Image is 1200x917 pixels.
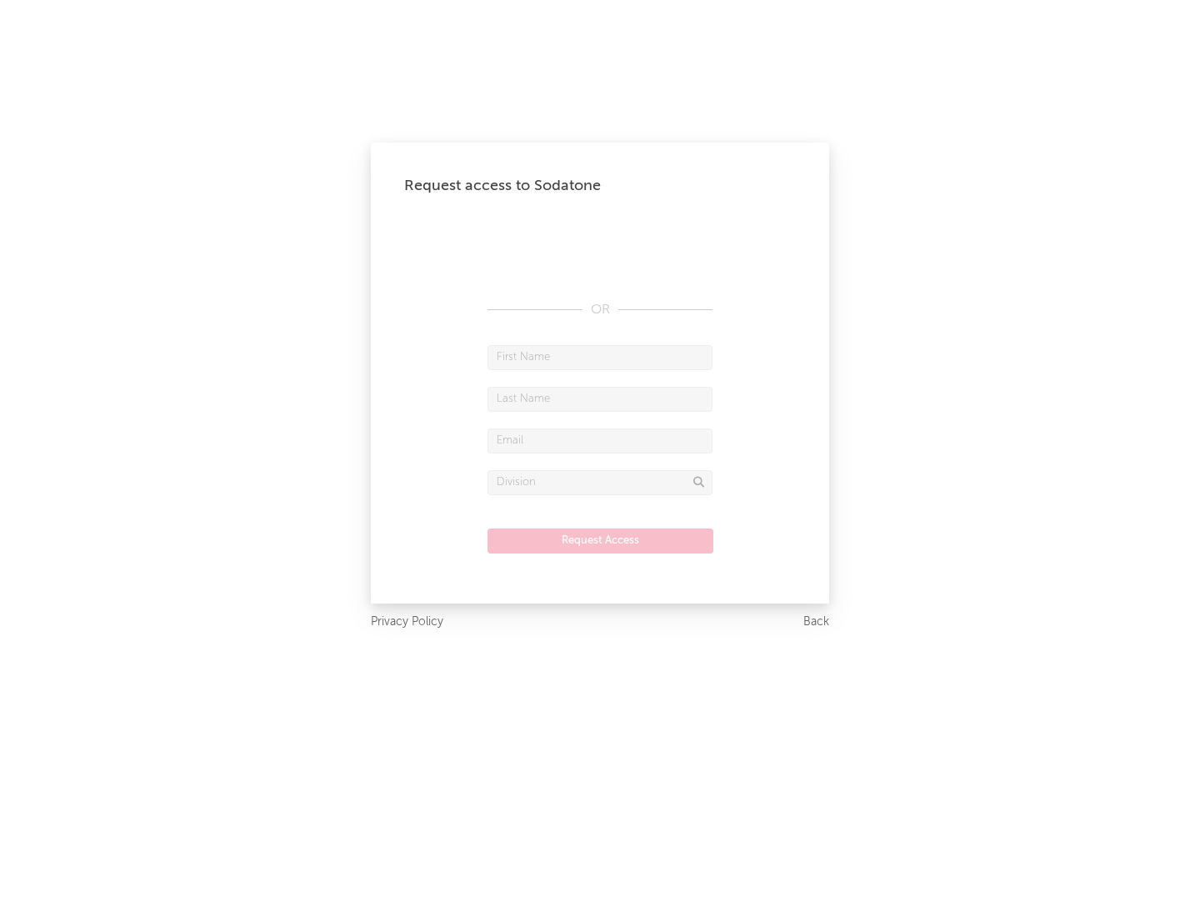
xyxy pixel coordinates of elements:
a: Back [803,612,829,633]
input: Last Name [487,387,712,412]
a: Privacy Policy [371,612,443,633]
button: Request Access [487,529,713,554]
input: Email [487,428,712,453]
input: Division [487,470,712,495]
div: Request access to Sodatone [404,176,796,196]
div: OR [487,300,712,320]
input: First Name [487,345,712,370]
